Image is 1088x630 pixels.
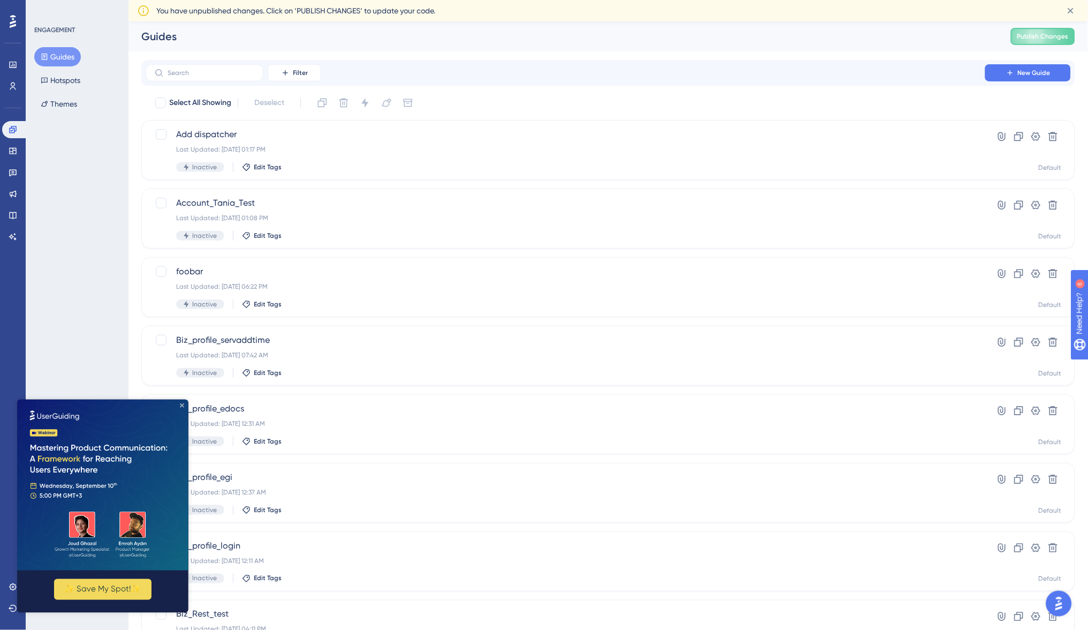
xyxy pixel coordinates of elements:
div: Last Updated: [DATE] 07:42 AM [176,351,955,359]
span: Edit Tags [254,369,282,377]
span: Edit Tags [254,437,282,446]
button: Filter [268,64,321,81]
div: ENGAGEMENT [34,26,75,34]
button: ✨ Save My Spot!✨ [37,179,134,200]
div: Close Preview [163,4,167,8]
span: Inactive [192,231,217,240]
span: New Guide [1018,69,1051,77]
input: Search [168,69,254,77]
iframe: UserGuiding AI Assistant Launcher [1043,588,1075,620]
button: Hotspots [34,71,87,90]
span: Edit Tags [254,574,282,583]
span: Biz_profile_edocs [176,402,955,415]
div: Default [1039,575,1062,583]
span: Inactive [192,300,217,309]
button: New Guide [985,64,1071,81]
button: Edit Tags [242,506,282,514]
button: Edit Tags [242,369,282,377]
span: You have unpublished changes. Click on ‘PUBLISH CHANGES’ to update your code. [156,4,435,17]
div: Default [1039,163,1062,172]
div: Default [1039,369,1062,378]
span: Inactive [192,369,217,377]
button: Edit Tags [242,574,282,583]
span: Edit Tags [254,300,282,309]
span: Filter [293,69,308,77]
button: Edit Tags [242,437,282,446]
span: Inactive [192,574,217,583]
span: Deselect [254,96,284,109]
div: Last Updated: [DATE] 01:17 PM [176,145,955,154]
div: Default [1039,301,1062,309]
button: Edit Tags [242,231,282,240]
div: Default [1039,506,1062,515]
span: Add dispatcher [176,128,955,141]
div: Last Updated: [DATE] 06:22 PM [176,282,955,291]
span: Inactive [192,506,217,514]
button: Edit Tags [242,163,282,171]
span: Inactive [192,163,217,171]
span: Edit Tags [254,506,282,514]
span: Biz_profile_servaddtime [176,334,955,347]
button: Guides [34,47,81,66]
span: Biz_Rest_test [176,608,955,621]
div: 6 [74,5,78,14]
span: Edit Tags [254,163,282,171]
div: Default [1039,232,1062,241]
div: Last Updated: [DATE] 01:08 PM [176,214,955,222]
span: Account_Tania_Test [176,197,955,209]
span: Select All Showing [169,96,231,109]
span: Biz_profile_egi [176,471,955,484]
button: Publish Changes [1011,28,1075,45]
div: Last Updated: [DATE] 12:37 AM [176,488,955,497]
div: Last Updated: [DATE] 12:11 AM [176,557,955,565]
span: Publish Changes [1017,32,1069,41]
button: Themes [34,94,84,114]
div: Last Updated: [DATE] 12:31 AM [176,419,955,428]
span: Need Help? [25,3,67,16]
button: Deselect [245,93,294,112]
div: Guides [141,29,984,44]
span: Inactive [192,437,217,446]
span: Edit Tags [254,231,282,240]
button: Edit Tags [242,300,282,309]
span: Biz_profile_login [176,539,955,552]
div: Default [1039,438,1062,446]
span: foobar [176,265,955,278]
